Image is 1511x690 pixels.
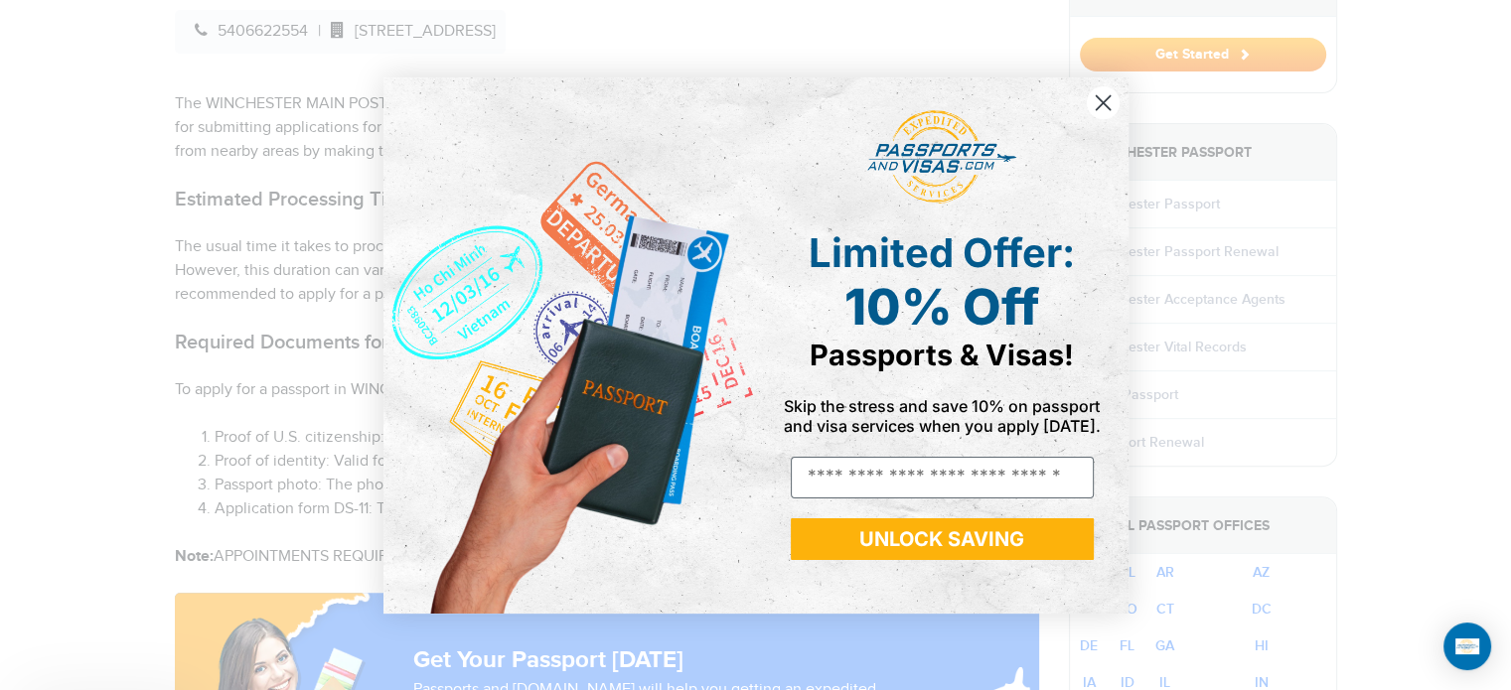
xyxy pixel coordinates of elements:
button: UNLOCK SAVING [791,518,1094,560]
img: passports and visas [867,110,1016,204]
div: Open Intercom Messenger [1443,622,1491,670]
img: de9cda0d-0715-46ca-9a25-073762a91ba7.png [383,77,756,614]
span: Limited Offer: [809,228,1075,277]
span: 10% Off [844,277,1039,337]
span: Passports & Visas! [810,338,1074,372]
button: Close dialog [1086,85,1121,120]
span: Skip the stress and save 10% on passport and visa services when you apply [DATE]. [784,396,1101,436]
